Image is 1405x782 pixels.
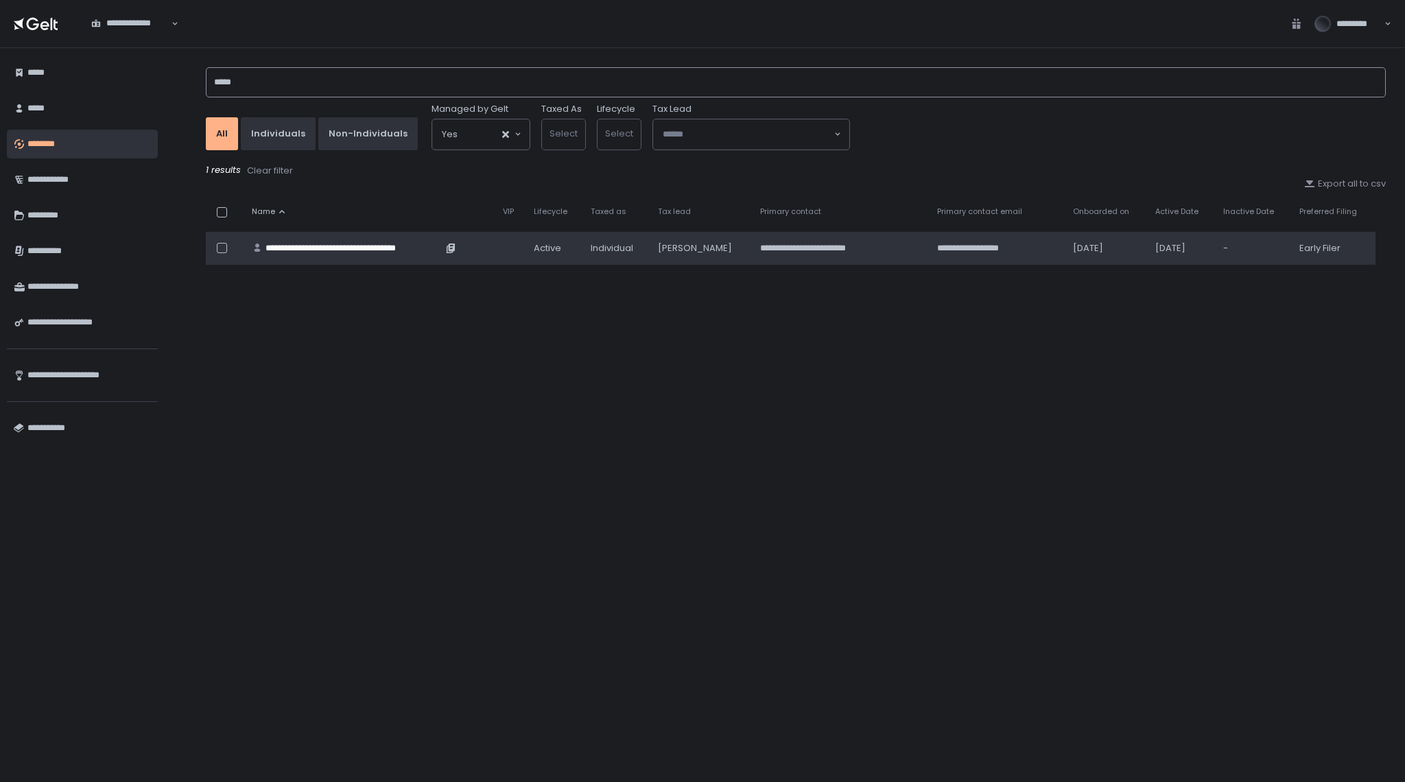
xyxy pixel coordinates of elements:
span: Lifecycle [534,206,567,217]
input: Search for option [663,128,833,141]
div: Clear filter [247,165,293,177]
input: Search for option [91,29,170,43]
button: Individuals [241,117,316,150]
span: Inactive Date [1223,206,1274,217]
span: Tax lead [658,206,691,217]
button: Clear Selected [502,131,509,138]
div: Search for option [82,10,178,38]
span: VIP [503,206,514,217]
div: Non-Individuals [329,128,408,140]
span: Active Date [1155,206,1199,217]
div: [DATE] [1155,242,1207,254]
div: All [216,128,228,140]
button: Non-Individuals [318,117,418,150]
span: Yes [442,128,458,141]
div: Individuals [251,128,305,140]
label: Taxed As [541,103,582,115]
span: Managed by Gelt [432,103,508,115]
label: Lifecycle [597,103,635,115]
span: Select [550,127,578,140]
input: Search for option [458,128,501,141]
div: [PERSON_NAME] [658,242,744,254]
span: Taxed as [591,206,626,217]
button: Export all to csv [1304,178,1386,190]
button: Clear filter [246,164,294,178]
span: active [534,242,561,254]
div: Search for option [653,119,849,150]
div: - [1223,242,1283,254]
div: Early Filer [1299,242,1367,254]
span: Tax Lead [652,103,692,115]
div: 1 results [206,164,1386,178]
span: Onboarded on [1073,206,1129,217]
div: [DATE] [1073,242,1139,254]
span: Select [605,127,633,140]
button: All [206,117,238,150]
span: Primary contact [760,206,821,217]
span: Name [252,206,275,217]
div: Individual [591,242,641,254]
span: Preferred Filing [1299,206,1357,217]
span: Primary contact email [937,206,1022,217]
div: Search for option [432,119,530,150]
